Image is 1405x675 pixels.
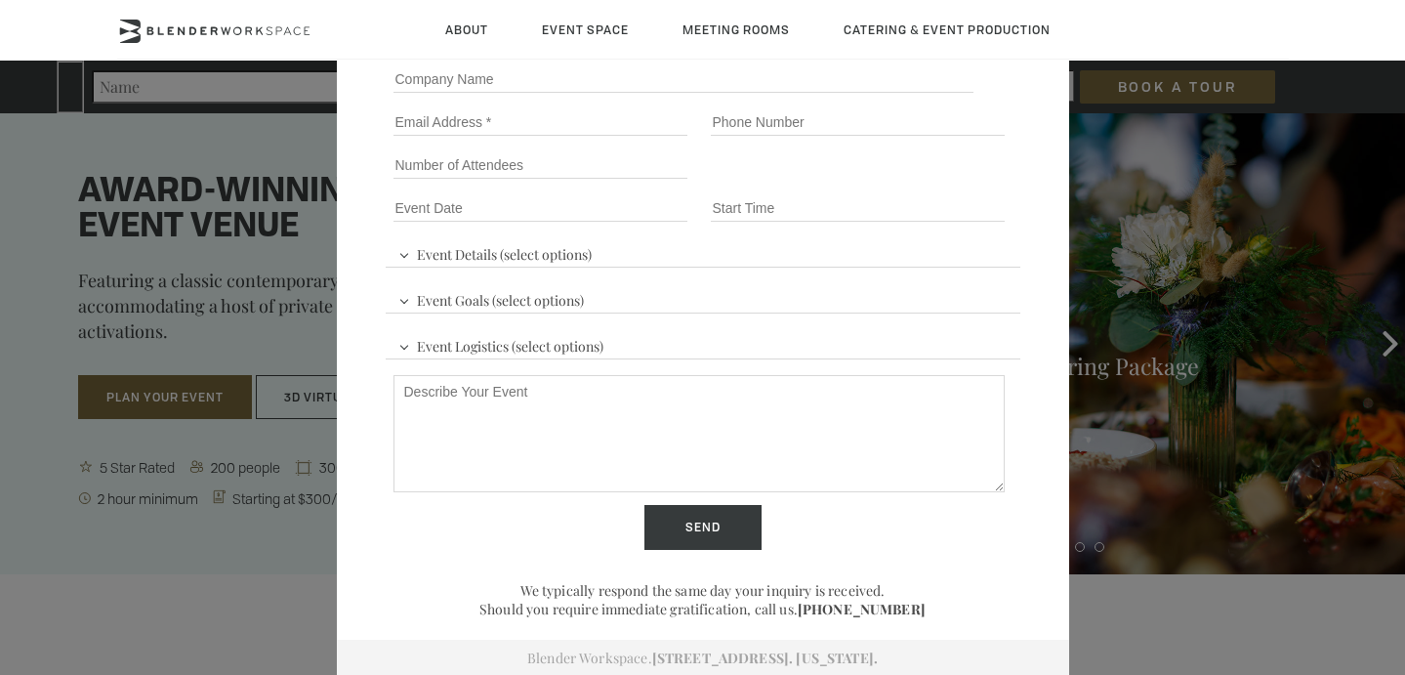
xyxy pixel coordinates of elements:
a: [STREET_ADDRESS]. [US_STATE]. [652,649,878,667]
input: Company Name [393,65,974,93]
span: Event Goals (select options) [393,283,589,313]
input: Email Address * [393,108,687,136]
input: Send [644,505,762,550]
span: Event Logistics (select options) [393,329,608,359]
p: We typically respond the same day your inquiry is received. [386,581,1020,600]
input: Start Time [711,194,1005,222]
input: Phone Number [711,108,1005,136]
input: Number of Attendees [393,151,687,179]
a: [PHONE_NUMBER] [798,600,926,618]
input: Event Date [393,194,687,222]
p: Should you require immediate gratification, call us. [386,600,1020,618]
span: Event Details (select options) [393,237,597,267]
